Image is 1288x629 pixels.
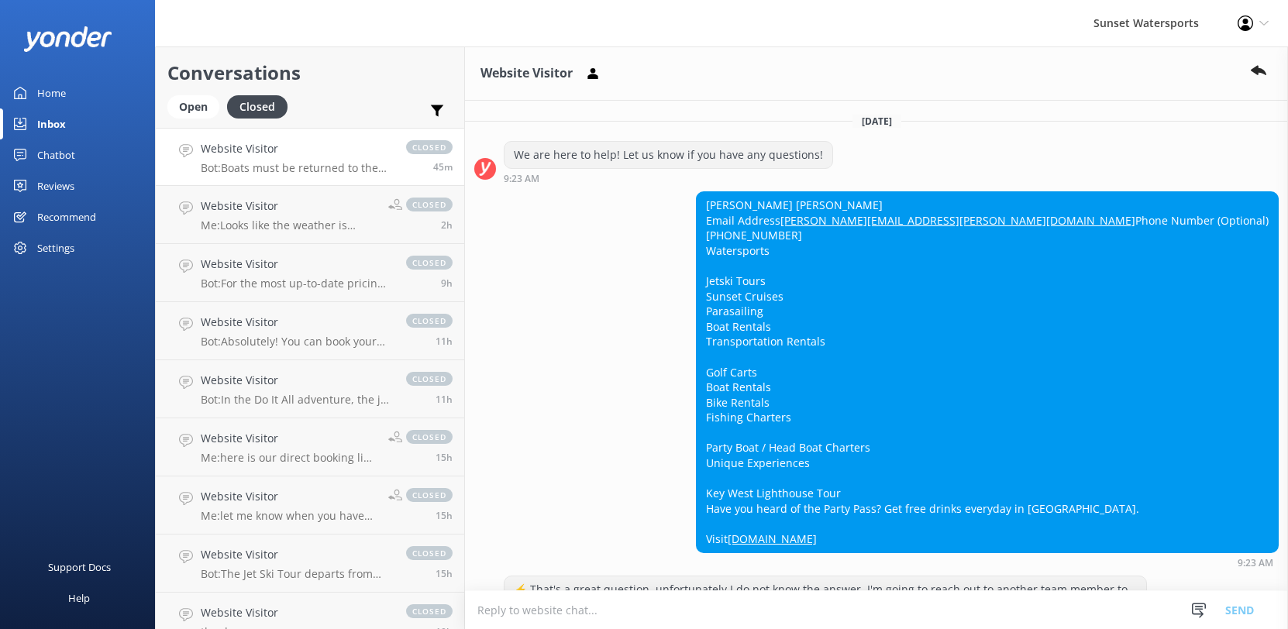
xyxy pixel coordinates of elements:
[156,244,464,302] a: Website VisitorBot:For the most up-to-date pricing for individual tours, please visit our booking...
[68,583,90,614] div: Help
[37,108,66,139] div: Inbox
[201,140,391,157] h4: Website Visitor
[1238,559,1273,568] strong: 9:23 AM
[37,170,74,201] div: Reviews
[23,26,112,52] img: yonder-white-logo.png
[406,256,453,270] span: closed
[156,302,464,360] a: Website VisitorBot:Absolutely! You can book your desired trip and date by visiting [URL][DOMAIN_N...
[167,98,227,115] a: Open
[201,604,278,621] h4: Website Visitor
[48,552,111,583] div: Support Docs
[201,546,391,563] h4: Website Visitor
[697,192,1278,552] div: [PERSON_NAME] [PERSON_NAME] Email Address Phone Number (Optional) [PHONE_NUMBER] Watersports Jets...
[156,418,464,476] a: Website VisitorMe:here is our direct booking link for our most up-to-date prices and savings - [U...
[406,488,453,502] span: closed
[406,546,453,560] span: closed
[504,173,833,184] div: Jun 25 2025 08:23am (UTC -05:00) America/Cancun
[436,509,453,522] span: Sep 24 2025 07:28pm (UTC -05:00) America/Cancun
[433,160,453,174] span: Sep 25 2025 10:33am (UTC -05:00) America/Cancun
[480,64,573,84] h3: Website Visitor
[436,393,453,406] span: Sep 24 2025 11:33pm (UTC -05:00) America/Cancun
[406,430,453,444] span: closed
[505,576,1146,617] div: ⚡ That's a great question, unfortunately I do not know the answer. I'm going to reach out to anot...
[504,174,539,184] strong: 9:23 AM
[852,115,901,128] span: [DATE]
[406,314,453,328] span: closed
[201,567,391,581] p: Bot: The Jet Ski Tour departs from either [GEOGRAPHIC_DATA] ([STREET_ADDRESS][PERSON_NAME]) or [G...
[156,360,464,418] a: Website VisitorBot:In the Do It All adventure, the jet ski portion includes about 15-20 minutes o...
[201,314,391,331] h4: Website Visitor
[167,58,453,88] h2: Conversations
[201,393,391,407] p: Bot: In the Do It All adventure, the jet ski portion includes about 15-20 minutes of freestyle ri...
[505,142,832,168] div: We are here to help! Let us know if you have any questions!
[201,161,391,175] p: Bot: Boats must be returned to the marina by 5 PM daily, so overnight use isn't allowed. However,...
[156,128,464,186] a: Website VisitorBot:Boats must be returned to the marina by 5 PM daily, so overnight use isn't all...
[406,140,453,154] span: closed
[201,488,377,505] h4: Website Visitor
[201,372,391,389] h4: Website Visitor
[167,95,219,119] div: Open
[37,77,66,108] div: Home
[201,198,377,215] h4: Website Visitor
[696,557,1279,568] div: Jun 25 2025 08:23am (UTC -05:00) America/Cancun
[406,198,453,211] span: closed
[780,213,1135,228] a: [PERSON_NAME][EMAIL_ADDRESS][PERSON_NAME][DOMAIN_NAME]
[436,567,453,580] span: Sep 24 2025 07:24pm (UTC -05:00) America/Cancun
[436,335,453,348] span: Sep 25 2025 12:16am (UTC -05:00) America/Cancun
[37,139,75,170] div: Chatbot
[436,451,453,464] span: Sep 24 2025 07:49pm (UTC -05:00) America/Cancun
[441,277,453,290] span: Sep 25 2025 01:40am (UTC -05:00) America/Cancun
[441,218,453,232] span: Sep 25 2025 08:23am (UTC -05:00) America/Cancun
[201,277,391,290] p: Bot: For the most up-to-date pricing for individual tours, please visit our booking page at [URL]...
[37,201,96,232] div: Recommend
[227,98,295,115] a: Closed
[406,372,453,386] span: closed
[201,451,377,465] p: Me: here is our direct booking link for our most up-to-date prices and savings - [URL][DOMAIN_NAME]
[728,531,817,546] a: [DOMAIN_NAME]
[406,604,453,618] span: closed
[201,509,377,523] p: Me: let me know when you have received it.
[201,256,391,273] h4: Website Visitor
[201,218,377,232] p: Me: Looks like the weather is great all week! Only unavailable date is going to be [DATE] but any...
[37,232,74,263] div: Settings
[156,186,464,244] a: Website VisitorMe:Looks like the weather is great all week! Only unavailable date is going to be ...
[227,95,288,119] div: Closed
[156,534,464,593] a: Website VisitorBot:The Jet Ski Tour departs from either [GEOGRAPHIC_DATA] ([STREET_ADDRESS][PERSO...
[156,476,464,534] a: Website VisitorMe:let me know when you have received it.closed15h
[201,335,391,349] p: Bot: Absolutely! You can book your desired trip and date by visiting [URL][DOMAIN_NAME]. We opera...
[201,430,377,447] h4: Website Visitor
